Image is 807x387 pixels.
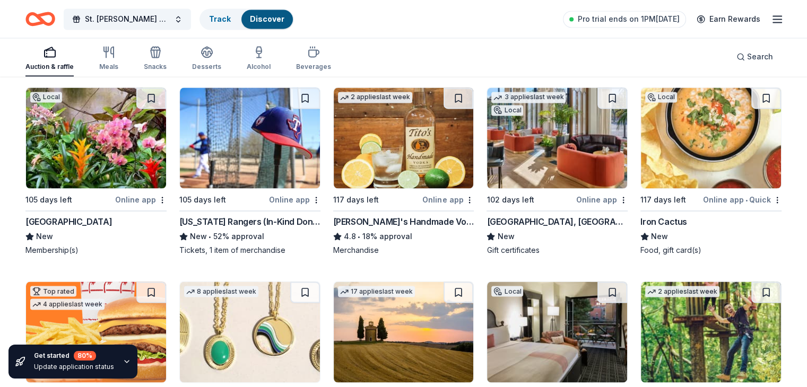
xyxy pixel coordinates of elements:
[645,286,719,297] div: 2 applies last week
[640,245,782,256] div: Food, gift card(s)
[703,193,782,206] div: Online app Quick
[422,193,474,206] div: Online app
[338,92,412,103] div: 2 applies last week
[180,87,320,188] img: Image for Texas Rangers (In-Kind Donation)
[344,230,356,243] span: 4.8
[190,230,207,243] span: New
[85,13,170,25] span: St. [PERSON_NAME] School Gala: A Night in [GEOGRAPHIC_DATA]
[296,41,331,76] button: Beverages
[25,215,112,228] div: [GEOGRAPHIC_DATA]
[747,50,773,63] span: Search
[25,63,74,71] div: Auction & raffle
[333,245,474,256] div: Merchandise
[641,282,781,382] img: Image for Go Ape
[184,286,258,297] div: 8 applies last week
[179,87,320,256] a: Image for Texas Rangers (In-Kind Donation)105 days leftOnline app[US_STATE] Rangers (In-Kind Dona...
[728,46,782,67] button: Search
[209,232,211,241] span: •
[497,230,514,243] span: New
[745,196,748,204] span: •
[34,351,114,360] div: Get started
[250,14,284,23] a: Discover
[487,193,534,206] div: 102 days left
[640,215,687,228] div: Iron Cactus
[26,87,166,188] img: Image for San Antonio Botanical Garden
[192,63,221,71] div: Desserts
[247,41,271,76] button: Alcohol
[645,92,677,102] div: Local
[487,282,627,382] img: Image for Hotel Valencia Riverwalk
[487,245,628,256] div: Gift certificates
[487,215,628,228] div: [GEOGRAPHIC_DATA], [GEOGRAPHIC_DATA]
[247,63,271,71] div: Alcohol
[25,87,167,256] a: Image for San Antonio Botanical GardenLocal105 days leftOnline app[GEOGRAPHIC_DATA]NewMembership(s)
[690,10,767,29] a: Earn Rewards
[30,286,76,296] div: Top rated
[333,230,474,243] div: 18% approval
[334,87,474,188] img: Image for Tito's Handmade Vodka
[333,87,474,256] a: Image for Tito's Handmade Vodka2 applieslast week117 days leftOnline app[PERSON_NAME]'s Handmade ...
[651,230,668,243] span: New
[491,286,523,296] div: Local
[333,193,379,206] div: 117 days left
[269,193,320,206] div: Online app
[333,215,474,228] div: [PERSON_NAME]'s Handmade Vodka
[578,13,680,25] span: Pro trial ends on 1PM[DATE]
[74,351,96,360] div: 80 %
[358,232,360,241] span: •
[99,41,118,76] button: Meals
[179,215,320,228] div: [US_STATE] Rangers (In-Kind Donation)
[64,8,191,30] button: St. [PERSON_NAME] School Gala: A Night in [GEOGRAPHIC_DATA]
[25,6,55,31] a: Home
[30,92,62,102] div: Local
[209,14,231,23] a: Track
[576,193,628,206] div: Online app
[25,41,74,76] button: Auction & raffle
[491,92,566,103] div: 3 applies last week
[491,105,523,116] div: Local
[296,63,331,71] div: Beverages
[36,230,53,243] span: New
[487,87,628,256] a: Image for Crescent Hotel, Fort Worth3 applieslast weekLocal102 days leftOnline app[GEOGRAPHIC_DAT...
[192,41,221,76] button: Desserts
[25,245,167,256] div: Membership(s)
[30,298,105,310] div: 4 applies last week
[144,63,167,71] div: Snacks
[640,87,782,256] a: Image for Iron CactusLocal117 days leftOnline app•QuickIron CactusNewFood, gift card(s)
[563,11,686,28] a: Pro trial ends on 1PM[DATE]
[26,282,166,382] img: Image for In-N-Out
[99,63,118,71] div: Meals
[179,193,226,206] div: 105 days left
[180,282,320,382] img: Image for gorjana
[487,87,627,188] img: Image for Crescent Hotel, Fort Worth
[179,245,320,256] div: Tickets, 1 item of merchandise
[25,193,72,206] div: 105 days left
[640,193,686,206] div: 117 days left
[338,286,415,297] div: 17 applies last week
[199,8,294,30] button: TrackDiscover
[641,87,781,188] img: Image for Iron Cactus
[34,363,114,371] div: Update application status
[115,193,167,206] div: Online app
[179,230,320,243] div: 52% approval
[334,282,474,382] img: Image for AF Travel Ideas
[144,41,167,76] button: Snacks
